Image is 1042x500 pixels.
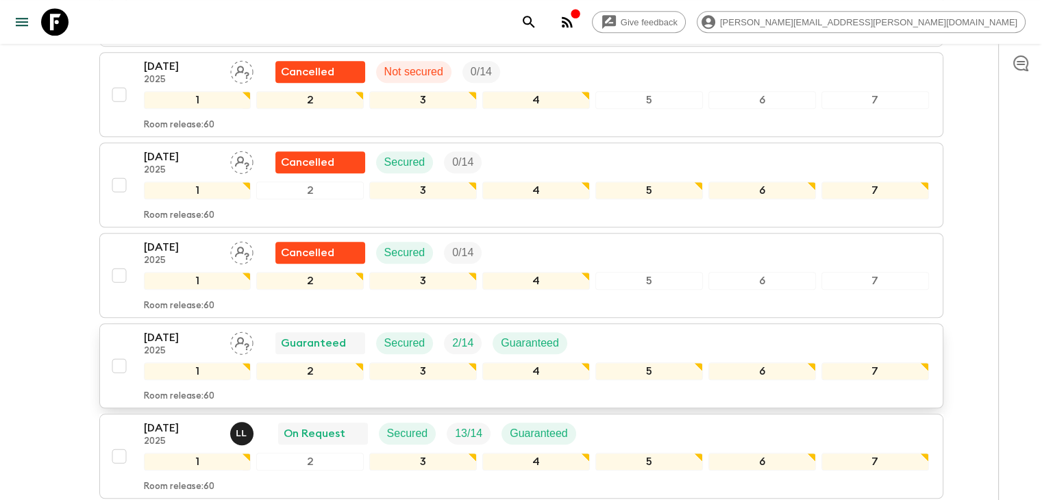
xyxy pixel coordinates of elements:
p: Not secured [384,64,443,80]
p: [DATE] [144,239,219,255]
p: Guaranteed [501,335,559,351]
p: 0 / 14 [471,64,492,80]
div: Secured [376,151,434,173]
div: 3 [369,91,477,109]
p: L L [236,428,247,439]
span: Assign pack leader [230,245,253,256]
span: Assign pack leader [230,155,253,166]
p: Guaranteed [281,335,346,351]
a: Give feedback [592,11,686,33]
div: Trip Fill [444,242,482,264]
span: Luis Lobos [230,426,256,437]
p: On Request [284,425,345,442]
p: 2025 [144,436,219,447]
div: 7 [821,362,929,380]
span: Give feedback [613,17,685,27]
div: Trip Fill [444,332,482,354]
div: 6 [708,91,816,109]
p: Room release: 60 [144,482,214,492]
p: 2 / 14 [452,335,473,351]
button: menu [8,8,36,36]
span: Assign pack leader [230,64,253,75]
div: 4 [482,272,590,290]
div: Unable to secure [275,61,365,83]
div: 2 [256,362,364,380]
div: Secured [376,242,434,264]
p: Room release: 60 [144,210,214,221]
div: 6 [708,182,816,199]
div: Secured [376,332,434,354]
div: [PERSON_NAME][EMAIL_ADDRESS][PERSON_NAME][DOMAIN_NAME] [697,11,1026,33]
div: 5 [595,182,703,199]
div: 5 [595,453,703,471]
p: 2025 [144,165,219,176]
div: Trip Fill [447,423,491,445]
p: Cancelled [281,245,334,261]
p: [DATE] [144,329,219,346]
p: Room release: 60 [144,120,214,131]
p: Secured [387,425,428,442]
p: Guaranteed [510,425,568,442]
div: 3 [369,182,477,199]
p: Secured [384,154,425,171]
p: Secured [384,335,425,351]
div: 1 [144,362,251,380]
div: 1 [144,453,251,471]
p: 13 / 14 [455,425,482,442]
div: Flash Pack cancellation [275,242,365,264]
div: 1 [144,91,251,109]
p: 2025 [144,346,219,357]
button: [DATE]2025Assign pack leaderUnable to secureNot securedTrip Fill1234567Room release:60 [99,52,943,137]
div: 6 [708,272,816,290]
div: Flash Pack cancellation [275,151,365,173]
div: 3 [369,453,477,471]
div: 7 [821,91,929,109]
p: Room release: 60 [144,391,214,402]
div: 7 [821,272,929,290]
div: 7 [821,182,929,199]
div: Secured [379,423,436,445]
span: [PERSON_NAME][EMAIL_ADDRESS][PERSON_NAME][DOMAIN_NAME] [712,17,1025,27]
div: 1 [144,272,251,290]
p: [DATE] [144,420,219,436]
span: Assign pack leader [230,336,253,347]
p: 0 / 14 [452,154,473,171]
div: Trip Fill [444,151,482,173]
div: Trip Fill [462,61,500,83]
p: Room release: 60 [144,301,214,312]
button: [DATE]2025Assign pack leaderFlash Pack cancellationSecuredTrip Fill1234567Room release:60 [99,142,943,227]
div: Not secured [376,61,451,83]
div: 5 [595,362,703,380]
div: 2 [256,272,364,290]
div: 6 [708,453,816,471]
div: 4 [482,453,590,471]
div: 7 [821,453,929,471]
div: 3 [369,362,477,380]
button: [DATE]2025Assign pack leaderFlash Pack cancellationSecuredTrip Fill1234567Room release:60 [99,233,943,318]
button: LL [230,422,256,445]
p: Cancelled [281,64,334,80]
p: [DATE] [144,58,219,75]
button: [DATE]2025Luis LobosOn RequestSecuredTrip FillGuaranteed1234567Room release:60 [99,414,943,499]
p: 2025 [144,255,219,266]
div: 1 [144,182,251,199]
p: [DATE] [144,149,219,165]
p: 2025 [144,75,219,86]
div: 2 [256,182,364,199]
div: 4 [482,182,590,199]
div: 2 [256,91,364,109]
button: [DATE]2025Assign pack leaderGuaranteedSecuredTrip FillGuaranteed1234567Room release:60 [99,323,943,408]
div: 6 [708,362,816,380]
div: 5 [595,91,703,109]
p: 0 / 14 [452,245,473,261]
div: 3 [369,272,477,290]
p: Secured [384,245,425,261]
div: 5 [595,272,703,290]
div: 2 [256,453,364,471]
div: 4 [482,91,590,109]
button: search adventures [515,8,543,36]
div: 4 [482,362,590,380]
p: Cancelled [281,154,334,171]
